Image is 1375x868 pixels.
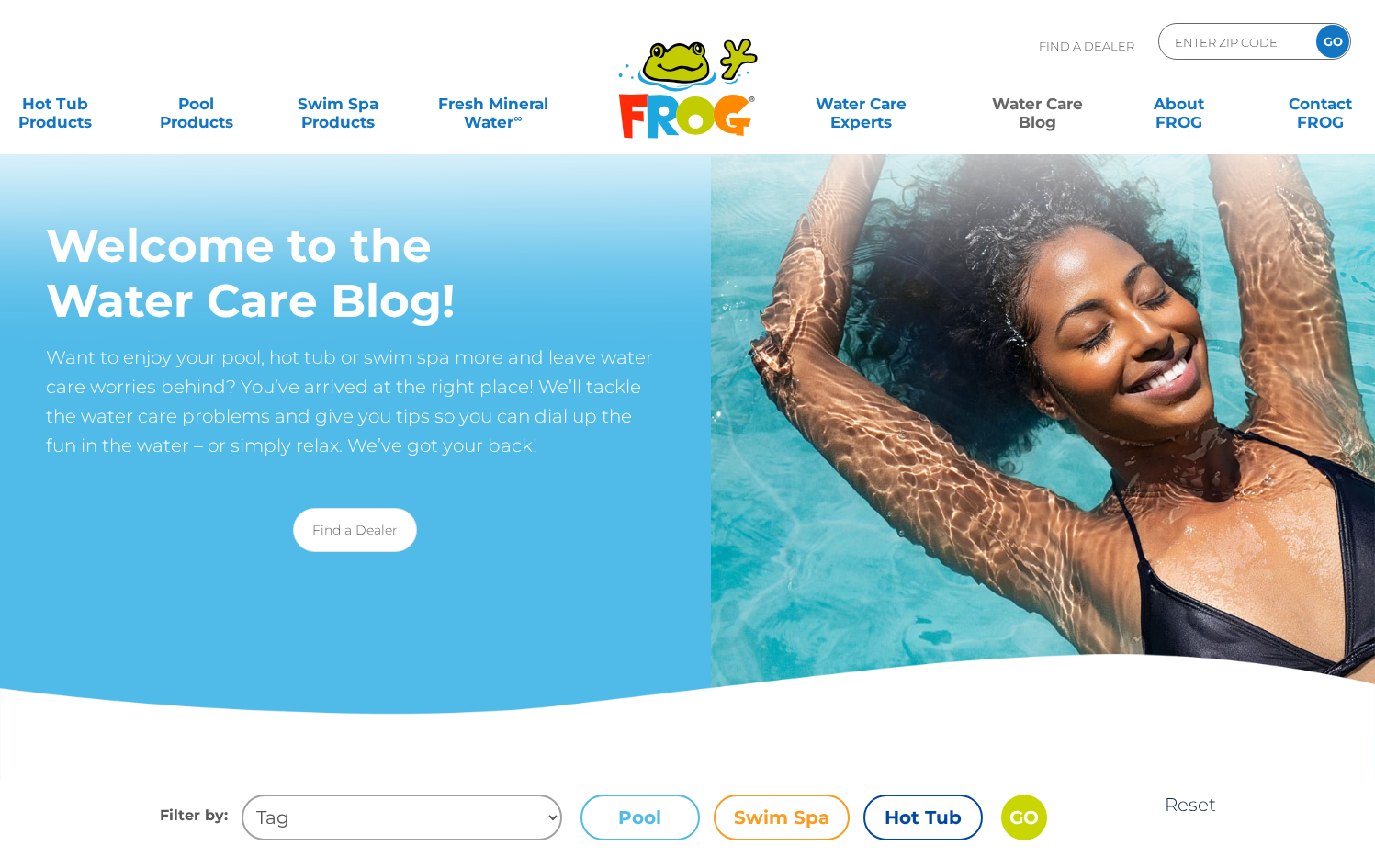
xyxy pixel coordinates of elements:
[1001,795,1047,840] input: GO
[283,85,393,122] a: Swim SpaProducts
[293,508,417,552] a: Find a Dealer
[424,85,562,122] a: Fresh MineralWater∞
[46,343,665,460] p: Want to enjoy your pool, hot tub or swim spa more and leave water care worries behind? You’ve arr...
[863,795,983,840] label: Hot Tub
[1173,28,1297,55] input: Zip Code Form
[141,85,252,122] a: PoolProducts
[772,85,951,122] a: Water CareExperts
[1039,23,1134,69] p: Find A Dealer
[513,111,522,125] sup: ∞
[1265,85,1375,122] a: ContactFROG
[982,85,1092,122] a: Water CareBlog
[1123,85,1234,122] a: AboutFROG
[714,795,850,840] label: Swim Spa
[1165,794,1216,816] a: Reset
[160,795,242,840] h4: Filter by:
[580,795,700,840] label: Pool
[1316,25,1349,58] input: GO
